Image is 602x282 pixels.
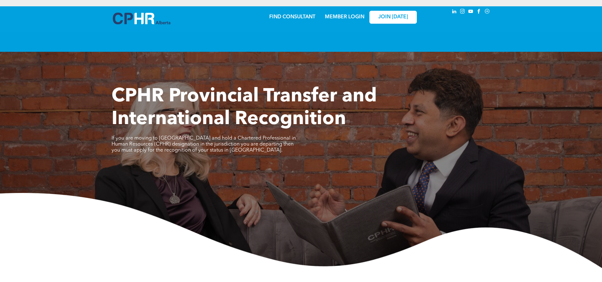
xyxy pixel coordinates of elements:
span: If you are moving to [GEOGRAPHIC_DATA] and hold a Chartered Professional in Human Resources (CPHR... [112,136,296,153]
a: youtube [467,8,474,16]
a: Social network [484,8,491,16]
a: instagram [459,8,466,16]
a: MEMBER LOGIN [325,15,364,20]
a: linkedin [451,8,458,16]
span: CPHR Provincial Transfer and International Recognition [112,87,377,129]
img: A blue and white logo for cp alberta [113,13,170,24]
a: FIND CONSULTANT [269,15,315,20]
a: facebook [476,8,483,16]
span: JOIN [DATE] [378,14,408,20]
a: JOIN [DATE] [369,11,417,24]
